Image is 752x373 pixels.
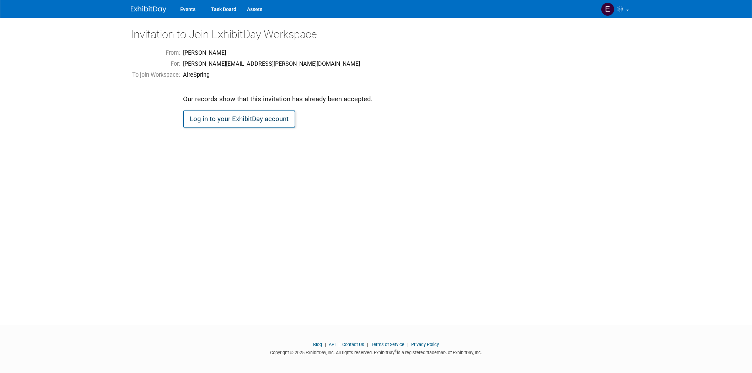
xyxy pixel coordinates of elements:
h2: Invitation to Join ExhibitDay Workspace [131,28,621,40]
a: API [329,342,335,347]
img: erica arjona [601,2,614,16]
a: Blog [313,342,322,347]
a: Terms of Service [371,342,404,347]
td: [PERSON_NAME] [182,48,374,59]
td: [PERSON_NAME][EMAIL_ADDRESS][PERSON_NAME][DOMAIN_NAME] [182,59,374,70]
td: AireSpring [182,70,374,81]
a: Log in to your ExhibitDay account [183,110,295,128]
span: | [365,342,370,347]
span: | [323,342,328,347]
a: Contact Us [342,342,364,347]
sup: ® [394,349,397,353]
a: Privacy Policy [411,342,439,347]
td: To join Workspace: [131,70,182,81]
span: | [337,342,341,347]
td: For: [131,59,182,70]
div: Our records show that this invitation has already been accepted. [183,82,372,104]
span: | [405,342,410,347]
img: ExhibitDay [131,6,166,13]
td: From: [131,48,182,59]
